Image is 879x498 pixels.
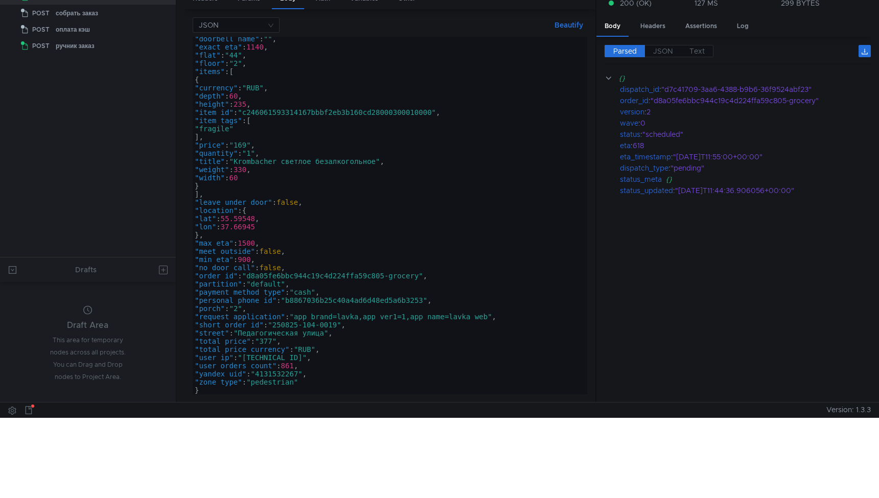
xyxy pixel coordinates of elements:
div: : [620,95,871,106]
div: Log [729,17,757,36]
div: dispatch_type [620,162,668,174]
div: : [620,140,871,151]
div: : [620,185,871,196]
div: : [620,117,871,129]
div: {} [666,174,859,185]
div: : [620,106,871,117]
div: "d8a05fe6bbc944c19c4d224ffa59c805-grocery" [651,95,858,106]
div: 618 [633,140,857,151]
div: Assertions [677,17,725,36]
div: "d7c41709-3aa6-4388-b9b6-36f9524abf23" [661,84,859,95]
div: 2 [646,106,858,117]
button: Beautify [550,19,587,31]
div: dispatch_id [620,84,659,95]
div: version [620,106,644,117]
div: Drafts [75,264,97,276]
span: JSON [653,46,673,56]
span: POST [32,22,50,37]
div: : [620,151,871,162]
div: wave [620,117,638,129]
div: оплата кэш [56,22,90,37]
div: order_id [620,95,649,106]
div: status_updated [620,185,673,196]
div: "scheduled" [642,129,858,140]
div: собрать заказ [56,6,98,21]
div: : [620,129,871,140]
span: Parsed [613,46,637,56]
span: Text [689,46,705,56]
span: POST [32,6,50,21]
div: status [620,129,640,140]
div: {} [619,73,857,84]
div: : [620,162,871,174]
span: Version: 1.3.3 [826,402,871,417]
div: 0 [640,117,858,129]
div: "pending" [670,162,860,174]
span: POST [32,38,50,54]
div: eta [620,140,631,151]
div: status_meta [620,174,662,185]
div: ручник заказ [56,38,95,54]
div: "[DATE]T11:44:36.906056+00:00" [675,185,860,196]
div: Body [596,17,629,37]
div: Headers [632,17,674,36]
div: : [620,84,871,95]
div: eta_timestamp [620,151,671,162]
div: "[DATE]T11:55:00+00:00" [673,151,860,162]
